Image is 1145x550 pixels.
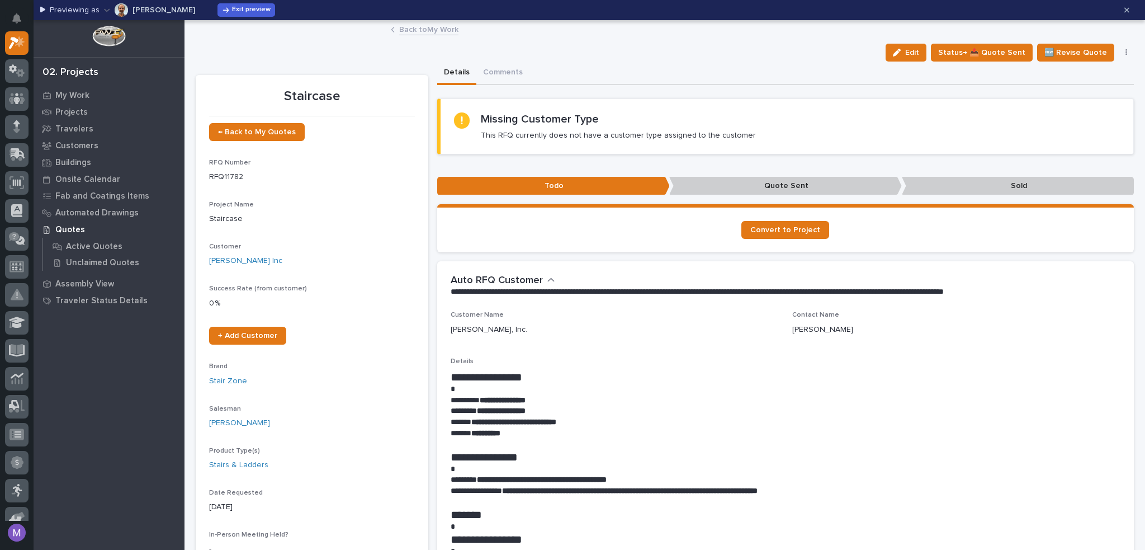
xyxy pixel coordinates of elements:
[11,124,31,144] img: 1736555164131-43832dd5-751b-4058-ba23-39d91318e5a0
[92,26,125,46] img: Workspace Logo
[55,208,139,218] p: Automated Drawings
[476,62,529,85] button: Comments
[5,521,29,544] button: users-avatar
[217,3,275,17] button: Exit preview
[115,3,128,17] img: Brian Bontrager
[451,275,543,287] h2: Auto RFQ Customer
[55,191,149,201] p: Fab and Coatings Items
[5,7,29,30] button: Notifications
[34,292,184,309] a: Traveler Status Details
[209,375,247,387] a: Stair Zone
[209,201,254,208] span: Project Name
[93,221,97,230] span: •
[209,459,268,471] a: Stairs & Ladders
[209,417,270,429] a: [PERSON_NAME]
[209,327,286,345] a: + Add Customer
[34,275,184,292] a: Assembly View
[99,221,122,230] span: [DATE]
[437,62,476,85] button: Details
[55,124,93,134] p: Travelers
[55,296,148,306] p: Traveler Status Details
[218,128,296,136] span: ← Back to My Quotes
[65,263,147,283] a: 🔗Onboarding Call
[34,171,184,187] a: Onsite Calendar
[55,175,120,185] p: Onsite Calendar
[11,62,204,80] p: How can we help?
[35,221,91,230] span: [PERSON_NAME]
[34,137,184,154] a: Customers
[55,141,98,151] p: Customers
[209,285,307,292] span: Success Rate (from customer)
[43,255,184,270] a: Unclaimed Quotes
[437,177,670,195] p: Todo
[7,263,65,283] a: 📖Help Docs
[70,269,79,278] div: 🔗
[209,243,241,250] span: Customer
[1044,46,1107,59] span: 🆕 Revise Quote
[55,107,88,117] p: Projects
[209,406,241,412] span: Salesman
[209,501,415,513] p: [DATE]
[34,104,184,120] a: Projects
[14,13,29,31] div: Notifications
[209,298,415,309] p: 0 %
[209,123,305,141] a: ← Back to My Quotes
[209,171,415,183] p: RFQ11782
[750,226,820,234] span: Convert to Project
[209,88,415,105] p: Staircase
[22,267,61,279] span: Help Docs
[209,363,228,370] span: Brand
[741,221,829,239] a: Convert to Project
[43,238,184,254] a: Active Quotes
[55,158,91,168] p: Buildings
[35,191,91,200] span: [PERSON_NAME]
[55,225,85,235] p: Quotes
[99,191,122,200] span: [DATE]
[931,44,1033,62] button: Status→ 📤 Quote Sent
[66,258,139,268] p: Unclaimed Quotes
[190,128,204,141] button: Start new chat
[111,295,135,303] span: Pylon
[50,6,100,15] p: Previewing as
[173,161,204,174] button: See all
[133,6,195,14] p: [PERSON_NAME]
[902,177,1134,195] p: Sold
[11,163,75,172] div: Past conversations
[34,204,184,221] a: Automated Drawings
[34,87,184,104] a: My Work
[886,44,926,62] button: Edit
[11,210,29,228] img: Matthew Hall
[34,154,184,171] a: Buildings
[209,532,288,538] span: In-Person Meeting Held?
[905,48,919,58] span: Edit
[34,187,184,204] a: Fab and Coatings Items
[209,490,263,496] span: Date Requested
[209,159,250,166] span: RFQ Number
[792,312,839,318] span: Contact Name
[451,324,527,336] p: [PERSON_NAME], Inc.
[669,177,902,195] p: Quote Sent
[11,269,20,278] div: 📖
[1037,44,1114,62] button: 🆕 Revise Quote
[399,22,458,35] a: Back toMy Work
[34,221,184,238] a: Quotes
[34,120,184,137] a: Travelers
[451,358,474,365] span: Details
[42,67,98,79] div: 02. Projects
[938,46,1025,59] span: Status→ 📤 Quote Sent
[481,130,756,140] p: This RFQ currently does not have a customer type assigned to the customer
[81,267,143,279] span: Onboarding Call
[209,255,282,267] a: [PERSON_NAME] Inc
[11,44,204,62] p: Welcome 👋
[66,242,122,252] p: Active Quotes
[55,91,89,101] p: My Work
[209,213,415,225] p: Staircase
[451,312,504,318] span: Customer Name
[38,135,157,144] div: We're offline, we will be back soon!
[11,180,29,198] img: Brittany
[93,191,97,200] span: •
[104,1,195,19] button: Brian Bontrager[PERSON_NAME]
[11,11,34,33] img: Stacker
[22,191,31,200] img: 1736555164131-43832dd5-751b-4058-ba23-39d91318e5a0
[451,275,555,287] button: Auto RFQ Customer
